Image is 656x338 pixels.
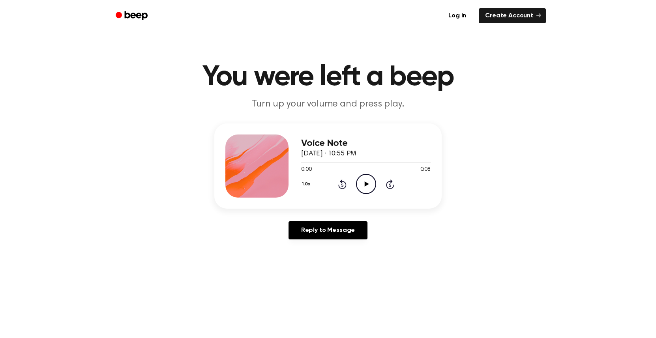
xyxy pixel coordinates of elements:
a: Beep [110,8,155,24]
h1: You were left a beep [126,63,530,92]
p: Turn up your volume and press play. [176,98,480,111]
a: Reply to Message [289,221,367,239]
button: 1.0x [301,177,313,191]
span: 0:00 [301,166,311,174]
span: 0:08 [420,166,431,174]
a: Create Account [479,8,546,23]
span: [DATE] · 10:55 PM [301,150,356,157]
a: Log in [440,7,474,25]
h3: Voice Note [301,138,431,149]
